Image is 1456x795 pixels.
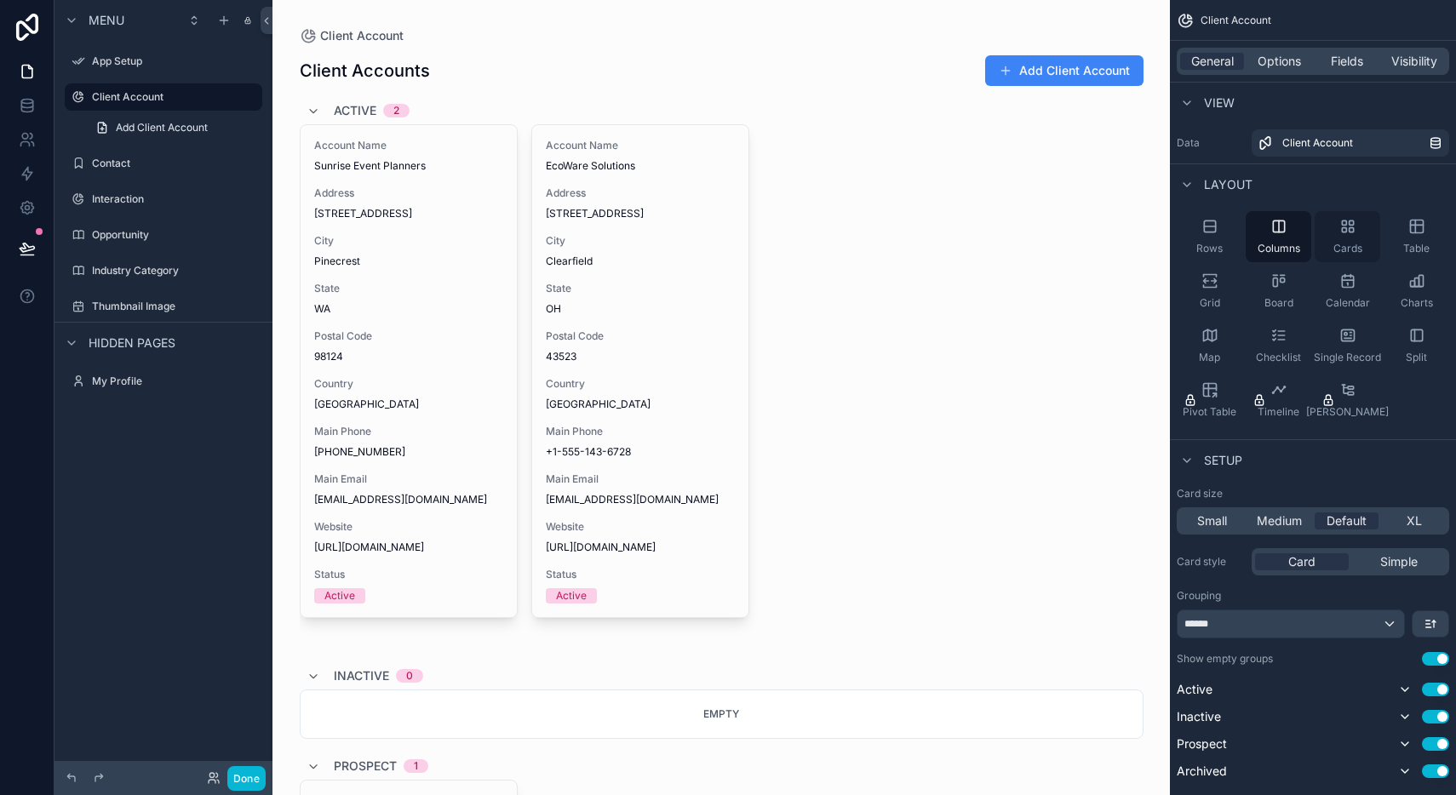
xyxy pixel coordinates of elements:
label: Card style [1177,555,1245,569]
span: Grid [1200,296,1220,310]
span: Add Client Account [116,121,208,134]
span: Fields [1331,53,1363,70]
button: Map [1177,320,1242,371]
button: Done [227,766,266,791]
label: My Profile [92,375,259,388]
span: Split [1406,351,1427,364]
span: [PERSON_NAME] [1306,405,1389,419]
span: Menu [89,12,124,29]
span: Simple [1380,553,1418,570]
a: Contact [65,150,262,177]
button: [PERSON_NAME] [1315,375,1380,426]
label: Interaction [92,192,259,206]
button: Cards [1315,211,1380,262]
button: Table [1384,211,1449,262]
span: Inactive [1177,708,1221,725]
span: Table [1403,242,1430,255]
span: Charts [1401,296,1433,310]
span: Setup [1204,452,1242,469]
a: App Setup [65,48,262,75]
a: Client Account [1252,129,1449,157]
button: Charts [1384,266,1449,317]
span: XL [1407,512,1422,529]
span: Default [1327,512,1367,529]
a: Industry Category [65,257,262,284]
button: Rows [1177,211,1242,262]
span: Client Account [1201,14,1271,27]
a: Interaction [65,186,262,213]
label: Opportunity [92,228,259,242]
span: Prospect [1177,735,1227,752]
span: Columns [1258,242,1300,255]
label: App Setup [92,54,259,68]
button: Split [1384,320,1449,371]
span: Timeline [1258,405,1299,419]
button: Grid [1177,266,1242,317]
span: View [1204,94,1235,112]
span: Board [1264,296,1293,310]
button: Columns [1246,211,1311,262]
button: Calendar [1315,266,1380,317]
label: Card size [1177,487,1223,500]
span: Small [1197,512,1227,529]
span: Map [1199,351,1220,364]
span: Medium [1257,512,1302,529]
button: Pivot Table [1177,375,1242,426]
span: Active [1177,681,1212,698]
label: Grouping [1177,589,1221,603]
button: Checklist [1246,320,1311,371]
span: Cards [1333,242,1362,255]
button: Single Record [1315,320,1380,371]
button: Timeline [1246,375,1311,426]
label: Show empty groups [1177,652,1273,666]
span: Hidden pages [89,335,175,352]
label: Industry Category [92,264,259,277]
span: Archived [1177,763,1227,780]
span: Options [1258,53,1301,70]
a: Thumbnail Image [65,293,262,320]
label: Thumbnail Image [92,300,259,313]
label: Data [1177,136,1245,150]
span: Layout [1204,176,1253,193]
span: Card [1288,553,1316,570]
span: Calendar [1326,296,1370,310]
span: Client Account [1282,136,1353,150]
label: Client Account [92,90,252,104]
span: General [1191,53,1234,70]
a: My Profile [65,368,262,395]
a: Opportunity [65,221,262,249]
span: Rows [1196,242,1223,255]
span: Checklist [1256,351,1301,364]
label: Contact [92,157,259,170]
a: Add Client Account [85,114,262,141]
span: Pivot Table [1183,405,1236,419]
button: Board [1246,266,1311,317]
span: Visibility [1391,53,1437,70]
a: Client Account [65,83,262,111]
span: Single Record [1314,351,1381,364]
